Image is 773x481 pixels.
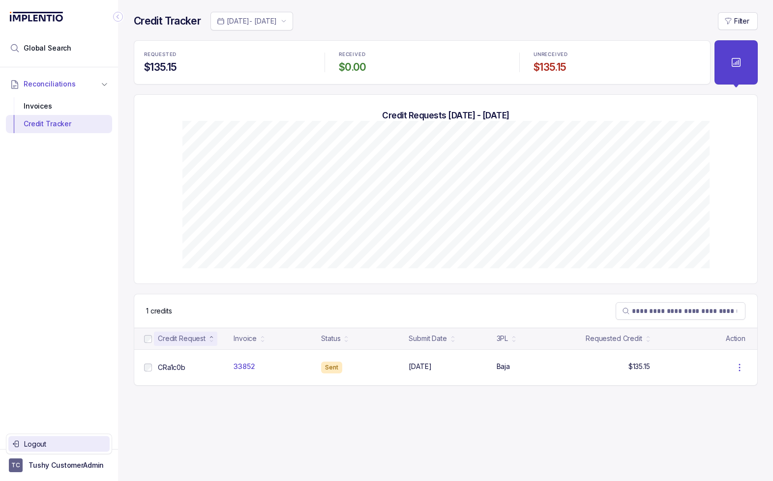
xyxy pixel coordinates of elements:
[497,362,510,371] p: Baja
[321,334,340,343] div: Status
[217,16,277,26] search: Date Range Picker
[24,439,106,449] p: Logout
[6,73,112,95] button: Reconciliations
[6,95,112,135] div: Reconciliations
[158,363,185,372] p: CRa1c0b
[234,362,255,371] p: 33852
[497,334,508,343] div: 3PL
[134,40,711,85] ul: Statistic Highlights
[210,12,293,30] button: Date Range Picker
[321,362,342,373] div: Sent
[14,97,104,115] div: Invoices
[24,43,71,53] span: Global Search
[9,458,23,472] span: User initials
[146,306,172,316] p: 1 credits
[534,52,568,57] p: UNRECEIVED
[534,60,700,74] h4: $135.15
[734,16,749,26] p: Filter
[144,52,177,57] p: REQUESTED
[14,115,104,133] div: Credit Tracker
[227,16,277,26] p: [DATE] - [DATE]
[339,52,365,57] p: RECEIVED
[150,110,742,121] h5: Credit Requests [DATE] - [DATE]
[628,362,650,371] p: $135.15
[29,460,104,470] p: Tushy CustomerAdmin
[158,334,206,343] div: Credit Request
[134,14,201,28] h4: Credit Tracker
[726,334,745,343] p: Action
[409,334,446,343] div: Submit Date
[144,60,311,74] h4: $135.15
[144,335,152,343] input: checkbox-checkbox-all
[528,45,706,80] li: Statistic UNRECEIVED
[339,60,505,74] h4: $0.00
[24,79,76,89] span: Reconciliations
[144,364,152,371] input: checkbox-checkbox-all
[333,45,511,80] li: Statistic RECEIVED
[718,12,758,30] button: Filter
[138,45,317,80] li: Statistic REQUESTED
[616,302,745,320] search: Table Search Bar
[134,294,757,328] nav: Table Control
[9,458,109,472] button: User initialsTushy CustomerAdmin
[234,334,257,343] div: Invoice
[112,11,124,23] div: Collapse Icon
[586,334,642,343] div: Requested Credit
[146,306,172,316] div: Remaining page entries
[409,362,431,371] p: [DATE]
